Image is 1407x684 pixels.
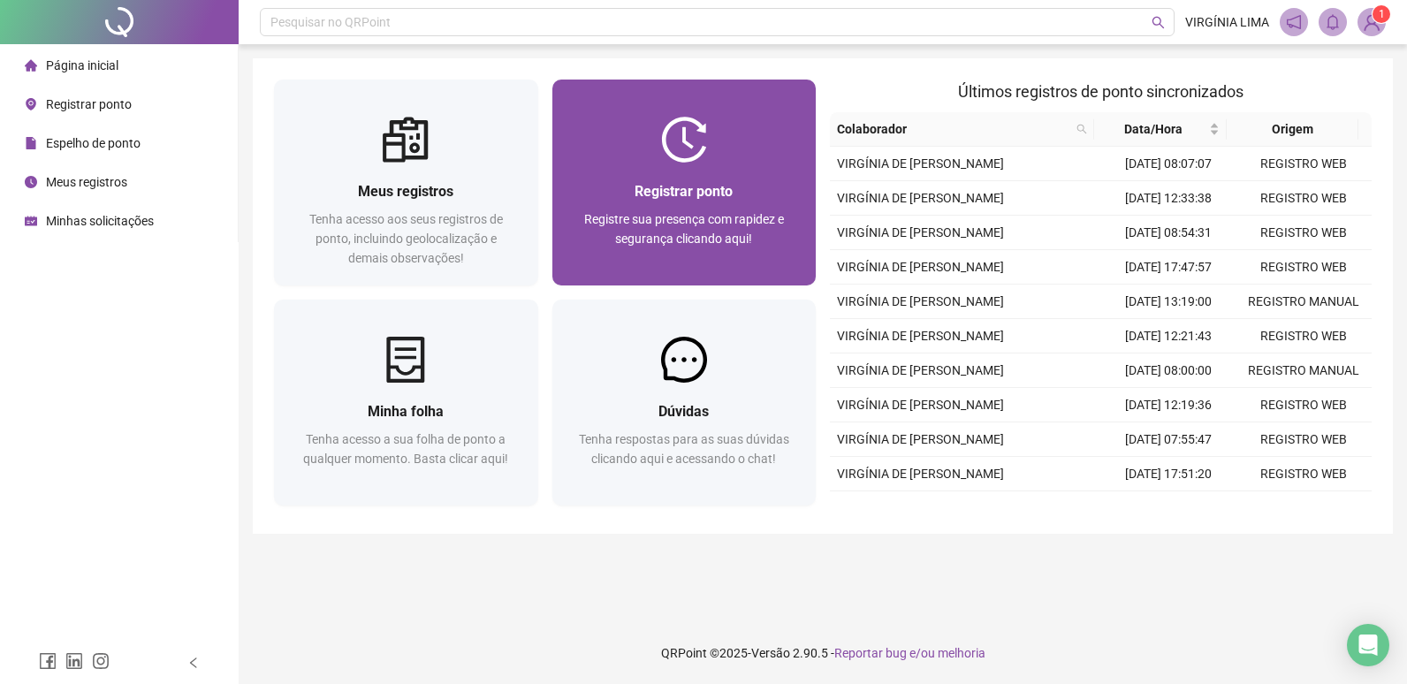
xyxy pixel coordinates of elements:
[1101,319,1236,353] td: [DATE] 12:21:43
[46,97,132,111] span: Registrar ponto
[834,646,985,660] span: Reportar bug e/ou melhoria
[274,300,538,505] a: Minha folhaTenha acesso a sua folha de ponto a qualquer momento. Basta clicar aqui!
[837,432,1004,446] span: VIRGÍNIA DE [PERSON_NAME]
[837,225,1004,239] span: VIRGÍNIA DE [PERSON_NAME]
[1101,216,1236,250] td: [DATE] 08:54:31
[1152,16,1165,29] span: search
[1101,147,1236,181] td: [DATE] 08:07:07
[1236,491,1372,526] td: REGISTRO WEB
[1236,250,1372,285] td: REGISTRO WEB
[837,260,1004,274] span: VIRGÍNIA DE [PERSON_NAME]
[1373,5,1390,23] sup: Atualize o seu contato no menu Meus Dados
[552,80,817,285] a: Registrar pontoRegistre sua presença com rapidez e segurança clicando aqui!
[1236,422,1372,457] td: REGISTRO WEB
[1236,216,1372,250] td: REGISTRO WEB
[25,98,37,110] span: environment
[837,119,1069,139] span: Colaborador
[46,58,118,72] span: Página inicial
[837,294,1004,308] span: VIRGÍNIA DE [PERSON_NAME]
[1073,116,1091,142] span: search
[579,432,789,466] span: Tenha respostas para as suas dúvidas clicando aqui e acessando o chat!
[25,215,37,227] span: schedule
[25,176,37,188] span: clock-circle
[1236,353,1372,388] td: REGISTRO MANUAL
[1101,388,1236,422] td: [DATE] 12:19:36
[1101,457,1236,491] td: [DATE] 17:51:20
[751,646,790,660] span: Versão
[1101,491,1236,526] td: [DATE] 13:55:30
[46,214,154,228] span: Minhas solicitações
[46,136,141,150] span: Espelho de ponto
[1101,422,1236,457] td: [DATE] 07:55:47
[837,363,1004,377] span: VIRGÍNIA DE [PERSON_NAME]
[1185,12,1269,32] span: VIRGÍNIA LIMA
[1358,9,1385,35] img: 90556
[584,212,784,246] span: Registre sua presença com rapidez e segurança clicando aqui!
[368,403,444,420] span: Minha folha
[1101,353,1236,388] td: [DATE] 08:00:00
[274,80,538,285] a: Meus registrosTenha acesso aos seus registros de ponto, incluindo geolocalização e demais observa...
[358,183,453,200] span: Meus registros
[635,183,733,200] span: Registrar ponto
[303,432,508,466] span: Tenha acesso a sua folha de ponto a qualquer momento. Basta clicar aqui!
[1236,181,1372,216] td: REGISTRO WEB
[25,137,37,149] span: file
[187,657,200,669] span: left
[239,622,1407,684] footer: QRPoint © 2025 - 2.90.5 -
[1101,119,1205,139] span: Data/Hora
[65,652,83,670] span: linkedin
[309,212,503,265] span: Tenha acesso aos seus registros de ponto, incluindo geolocalização e demais observações!
[837,191,1004,205] span: VIRGÍNIA DE [PERSON_NAME]
[1101,181,1236,216] td: [DATE] 12:33:38
[837,398,1004,412] span: VIRGÍNIA DE [PERSON_NAME]
[1286,14,1302,30] span: notification
[1325,14,1341,30] span: bell
[1236,147,1372,181] td: REGISTRO WEB
[1347,624,1389,666] div: Open Intercom Messenger
[837,156,1004,171] span: VIRGÍNIA DE [PERSON_NAME]
[658,403,709,420] span: Dúvidas
[46,175,127,189] span: Meus registros
[1236,285,1372,319] td: REGISTRO MANUAL
[837,467,1004,481] span: VIRGÍNIA DE [PERSON_NAME]
[1236,457,1372,491] td: REGISTRO WEB
[92,652,110,670] span: instagram
[1227,112,1359,147] th: Origem
[39,652,57,670] span: facebook
[1236,388,1372,422] td: REGISTRO WEB
[1101,285,1236,319] td: [DATE] 13:19:00
[958,82,1243,101] span: Últimos registros de ponto sincronizados
[25,59,37,72] span: home
[1236,319,1372,353] td: REGISTRO WEB
[1076,124,1087,134] span: search
[1101,250,1236,285] td: [DATE] 17:47:57
[552,300,817,505] a: DúvidasTenha respostas para as suas dúvidas clicando aqui e acessando o chat!
[837,329,1004,343] span: VIRGÍNIA DE [PERSON_NAME]
[1094,112,1227,147] th: Data/Hora
[1379,8,1385,20] span: 1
